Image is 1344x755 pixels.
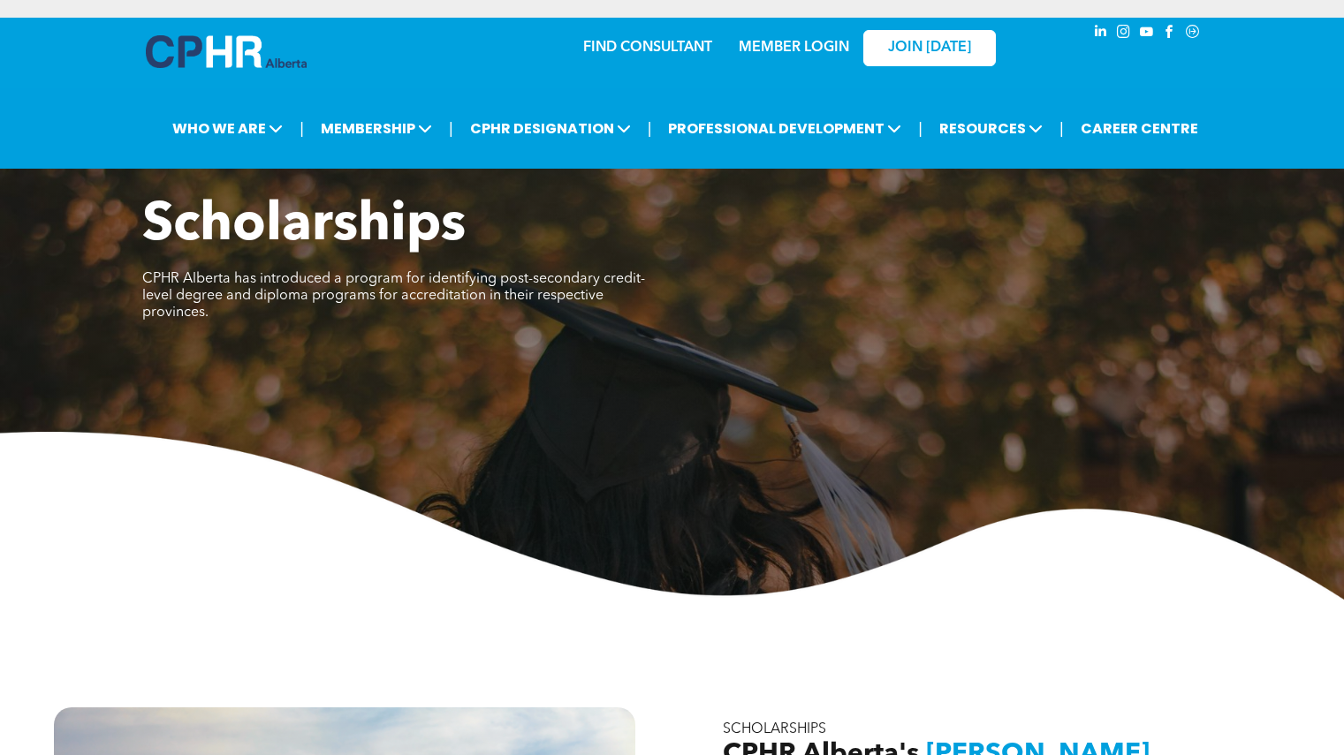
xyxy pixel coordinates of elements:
a: youtube [1137,22,1157,46]
span: CPHR DESIGNATION [465,112,636,145]
span: WHO WE ARE [167,112,288,145]
span: RESOURCES [934,112,1048,145]
span: Scholarships [142,200,466,253]
a: facebook [1160,22,1180,46]
li: | [300,110,304,147]
span: MEMBERSHIP [315,112,437,145]
a: Social network [1183,22,1203,46]
span: PROFESSIONAL DEVELOPMENT [663,112,907,145]
a: linkedin [1091,22,1111,46]
a: FIND CONSULTANT [583,41,712,55]
a: MEMBER LOGIN [739,41,849,55]
a: instagram [1114,22,1134,46]
a: JOIN [DATE] [863,30,996,66]
li: | [1059,110,1064,147]
li: | [648,110,652,147]
li: | [449,110,453,147]
img: A blue and white logo for cp alberta [146,35,307,68]
span: CPHR Alberta has introduced a program for identifying post-secondary credit-level degree and dipl... [142,272,645,320]
span: SCHOLARSHIPS [723,722,826,736]
span: JOIN [DATE] [888,40,971,57]
a: CAREER CENTRE [1075,112,1204,145]
li: | [918,110,923,147]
